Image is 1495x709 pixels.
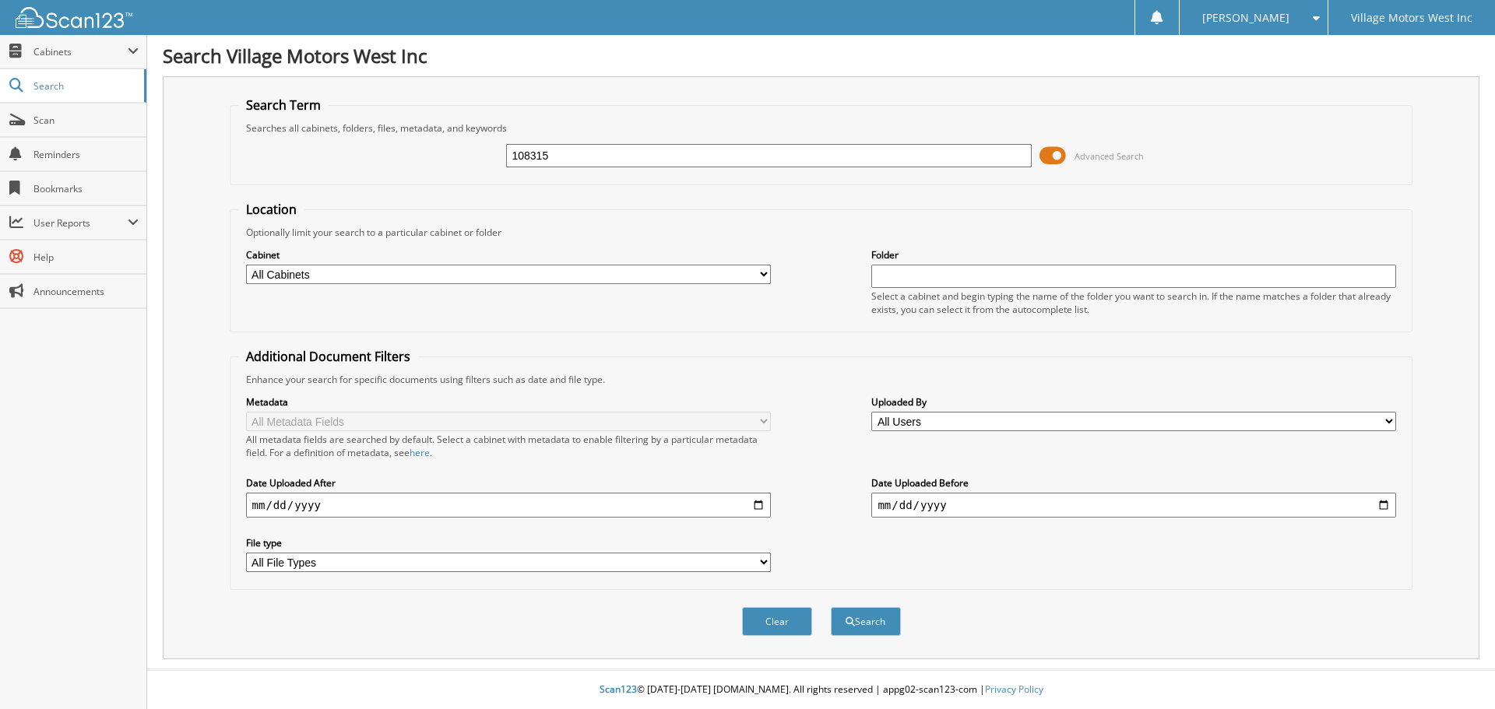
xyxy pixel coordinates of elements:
span: Bookmarks [33,182,139,195]
input: end [871,493,1396,518]
span: Reminders [33,148,139,161]
legend: Additional Document Filters [238,348,418,365]
label: Date Uploaded Before [871,476,1396,490]
span: [PERSON_NAME] [1202,13,1289,23]
button: Search [831,607,901,636]
a: here [410,446,430,459]
input: start [246,493,771,518]
label: Metadata [246,395,771,409]
img: scan123-logo-white.svg [16,7,132,28]
div: Select a cabinet and begin typing the name of the folder you want to search in. If the name match... [871,290,1396,316]
a: Privacy Policy [985,683,1043,696]
label: Folder [871,248,1396,261]
button: Clear [742,607,812,636]
span: Help [33,251,139,264]
span: Scan [33,114,139,127]
span: User Reports [33,216,128,230]
span: Announcements [33,285,139,298]
span: Cabinets [33,45,128,58]
span: Scan123 [600,683,637,696]
label: File type [246,536,771,549]
label: Date Uploaded After [246,476,771,490]
div: © [DATE]-[DATE] [DOMAIN_NAME]. All rights reserved | appg02-scan123-com | [147,671,1495,709]
div: All metadata fields are searched by default. Select a cabinet with metadata to enable filtering b... [246,433,771,459]
h1: Search Village Motors West Inc [163,43,1479,68]
div: Searches all cabinets, folders, files, metadata, and keywords [238,121,1405,135]
label: Cabinet [246,248,771,261]
legend: Search Term [238,97,329,114]
label: Uploaded By [871,395,1396,409]
div: Optionally limit your search to a particular cabinet or folder [238,226,1405,239]
div: Enhance your search for specific documents using filters such as date and file type. [238,373,1405,386]
span: Advanced Search [1075,150,1144,162]
span: Search [33,79,136,93]
span: Village Motors West Inc [1351,13,1472,23]
iframe: Chat Widget [1417,634,1495,709]
legend: Location [238,201,304,218]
